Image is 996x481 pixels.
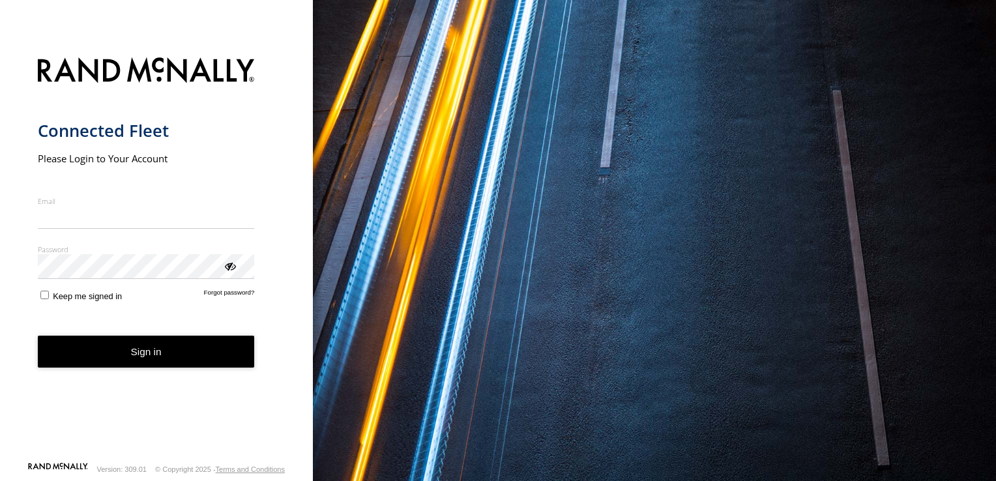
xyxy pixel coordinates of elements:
[223,259,236,272] div: ViewPassword
[38,152,255,165] h2: Please Login to Your Account
[38,50,276,461] form: main
[40,291,49,299] input: Keep me signed in
[38,336,255,368] button: Sign in
[38,55,255,88] img: Rand McNally
[38,196,255,206] label: Email
[28,463,88,476] a: Visit our Website
[216,465,285,473] a: Terms and Conditions
[155,465,285,473] div: © Copyright 2025 -
[38,120,255,141] h1: Connected Fleet
[97,465,147,473] div: Version: 309.01
[53,291,122,301] span: Keep me signed in
[204,289,255,301] a: Forgot password?
[38,244,255,254] label: Password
